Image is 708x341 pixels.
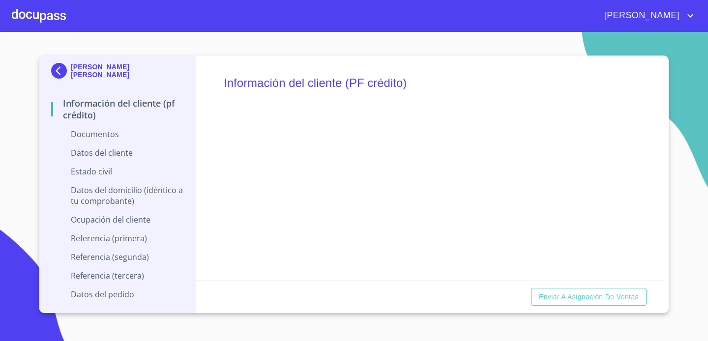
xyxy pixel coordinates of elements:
[51,252,183,262] p: Referencia (segunda)
[51,97,183,121] p: Información del cliente (PF crédito)
[224,63,635,103] h5: Información del cliente (PF crédito)
[51,129,183,140] p: Documentos
[51,166,183,177] p: Estado Civil
[51,270,183,281] p: Referencia (tercera)
[71,63,183,79] p: [PERSON_NAME] [PERSON_NAME]
[51,147,183,158] p: Datos del cliente
[531,288,647,306] button: Enviar a Asignación de Ventas
[51,185,183,206] p: Datos del domicilio (idéntico a tu comprobante)
[51,233,183,244] p: Referencia (primera)
[51,63,183,83] div: [PERSON_NAME] [PERSON_NAME]
[597,8,696,24] button: account of current user
[51,214,183,225] p: Ocupación del Cliente
[51,289,183,300] p: Datos del pedido
[51,63,71,79] img: Docupass spot blue
[597,8,684,24] span: [PERSON_NAME]
[539,291,639,303] span: Enviar a Asignación de Ventas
